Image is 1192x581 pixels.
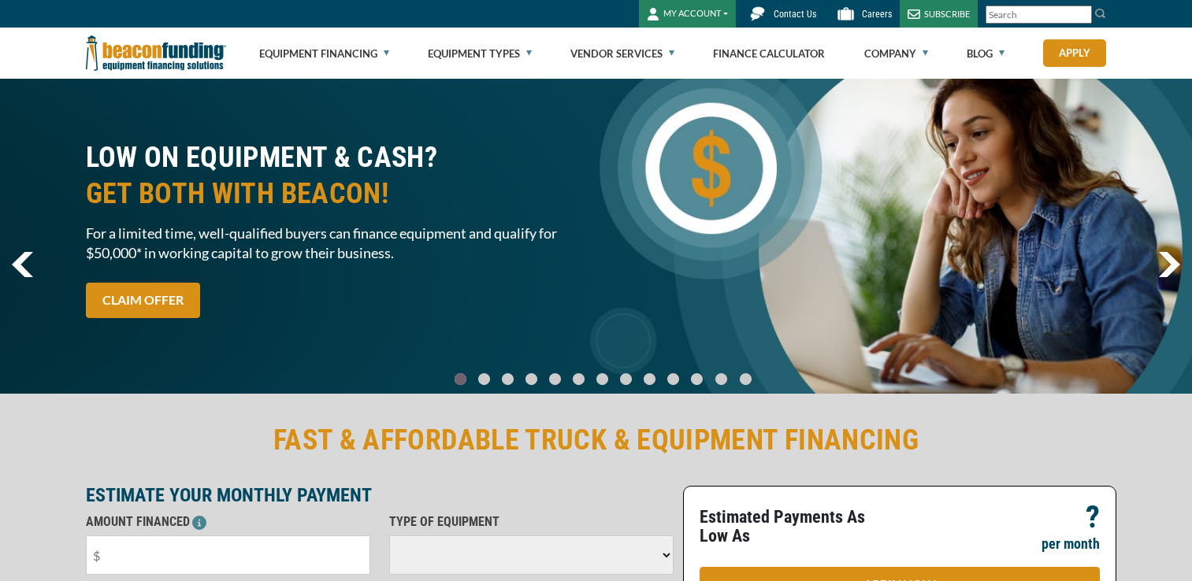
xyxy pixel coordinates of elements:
[12,252,33,277] img: Left Navigator
[864,28,928,79] a: Company
[389,513,674,531] p: TYPE OF EQUIPMENT
[1086,508,1100,527] p: ?
[986,6,1092,24] input: Search
[1158,252,1180,277] img: Right Navigator
[86,422,1107,458] h2: FAST & AFFORDABLE TRUCK & EQUIPMENT FINANCING
[1075,9,1088,21] a: Clear search text
[1043,39,1106,67] a: Apply
[86,535,370,575] input: $
[498,372,517,386] a: Go To Slide 2
[663,372,682,386] a: Go To Slide 9
[259,28,389,79] a: Equipment Financing
[570,28,674,79] a: Vendor Services
[713,28,825,79] a: Finance Calculator
[640,372,659,386] a: Go To Slide 8
[711,372,731,386] a: Go To Slide 11
[569,372,588,386] a: Go To Slide 5
[592,372,611,386] a: Go To Slide 6
[86,224,587,263] span: For a limited time, well-qualified buyers can finance equipment and qualify for $50,000* in worki...
[1042,535,1100,553] p: per month
[736,372,756,386] a: Go To Slide 12
[12,252,33,277] a: previous
[967,28,1004,79] a: Blog
[862,9,892,20] span: Careers
[774,9,816,20] span: Contact Us
[86,283,200,318] a: CLAIM OFFER
[1094,7,1107,20] img: Search
[428,28,532,79] a: Equipment Types
[545,372,564,386] a: Go To Slide 4
[616,372,635,386] a: Go To Slide 7
[86,486,674,505] p: ESTIMATE YOUR MONTHLY PAYMENT
[86,139,587,212] h2: LOW ON EQUIPMENT & CASH?
[86,176,587,212] span: GET BOTH WITH BEACON!
[687,372,707,386] a: Go To Slide 10
[451,372,470,386] a: Go To Slide 0
[1158,252,1180,277] a: next
[474,372,493,386] a: Go To Slide 1
[700,508,890,546] p: Estimated Payments As Low As
[86,28,226,79] img: Beacon Funding Corporation logo
[86,513,370,531] p: AMOUNT FINANCED
[522,372,540,386] a: Go To Slide 3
